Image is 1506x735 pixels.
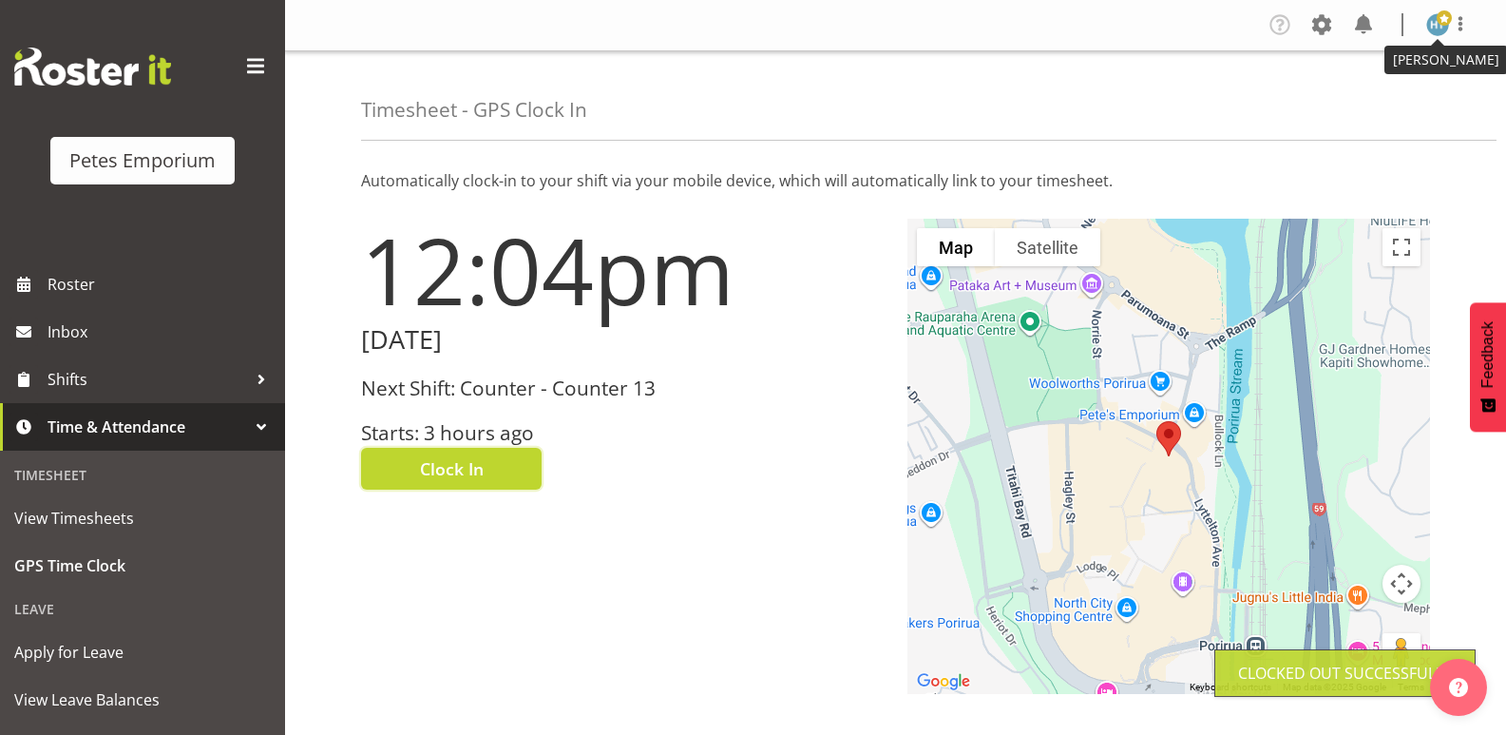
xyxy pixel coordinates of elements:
button: Feedback - Show survey [1470,302,1506,432]
button: Show satellite imagery [995,228,1100,266]
a: View Timesheets [5,494,280,542]
button: Map camera controls [1382,565,1420,603]
img: Google [912,669,975,694]
span: Time & Attendance [48,413,247,441]
span: Roster [48,270,276,299]
div: Clocked out Successfully [1238,662,1452,685]
a: Apply for Leave [5,629,280,676]
div: Petes Emporium [69,146,216,175]
h1: 12:04pm [361,219,885,321]
button: Drag Pegman onto the map to open Street View [1382,633,1420,671]
span: Inbox [48,318,276,346]
span: View Timesheets [14,504,271,532]
span: Shifts [48,365,247,394]
div: Leave [5,590,280,629]
h3: Next Shift: Counter - Counter 13 [361,377,885,399]
button: Keyboard shortcuts [1190,681,1271,694]
h3: Starts: 3 hours ago [361,422,885,444]
span: View Leave Balances [14,686,271,714]
img: Rosterit website logo [14,48,171,86]
h4: Timesheet - GPS Clock In [361,99,587,121]
button: Show street map [917,228,995,266]
img: help-xxl-2.png [1449,678,1468,697]
p: Automatically clock-in to your shift via your mobile device, which will automatically link to you... [361,169,1430,192]
div: Timesheet [5,455,280,494]
span: Feedback [1479,321,1496,388]
button: Toggle fullscreen view [1382,228,1420,266]
a: GPS Time Clock [5,542,280,590]
a: View Leave Balances [5,676,280,724]
img: helena-tomlin701.jpg [1426,13,1449,36]
span: GPS Time Clock [14,551,271,580]
span: Apply for Leave [14,638,271,667]
span: Clock In [420,456,484,481]
button: Clock In [361,448,542,490]
a: Open this area in Google Maps (opens a new window) [912,669,975,694]
h2: [DATE] [361,325,885,355]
